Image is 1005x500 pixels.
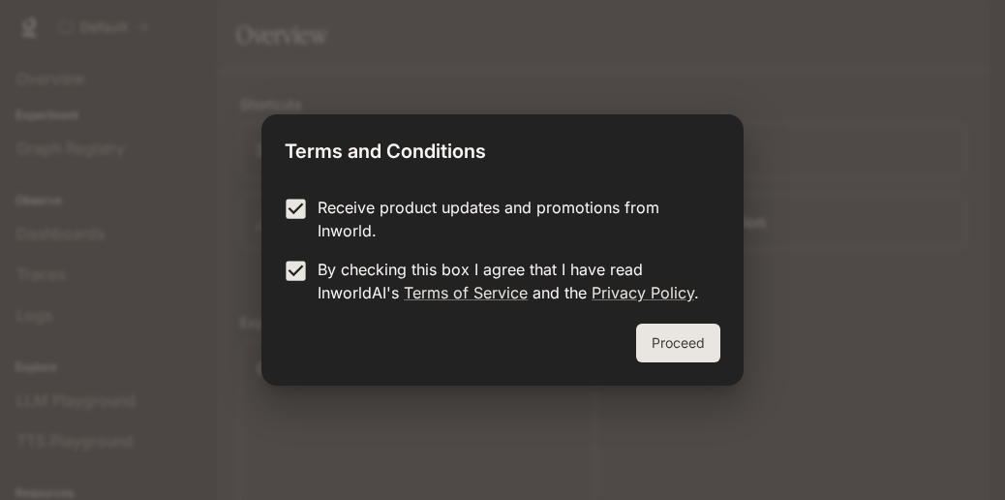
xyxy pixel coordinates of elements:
[318,258,705,304] p: By checking this box I agree that I have read InworldAI's and the .
[592,283,694,302] a: Privacy Policy
[318,196,705,242] p: Receive product updates and promotions from Inworld.
[404,283,528,302] a: Terms of Service
[636,324,720,362] button: Proceed
[261,114,744,180] h2: Terms and Conditions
